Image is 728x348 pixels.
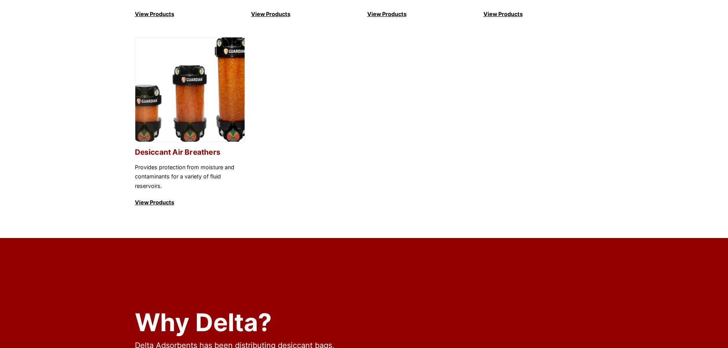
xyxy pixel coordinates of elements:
[135,305,361,340] div: Why Delta?
[135,148,245,157] h2: Desiccant Air Breathers
[135,198,245,207] p: View Products
[135,37,245,142] img: Desiccant Air Breathers
[135,37,245,207] a: Desiccant Air Breathers Desiccant Air Breathers Provides protection from moisture and contaminant...
[135,163,245,191] p: Provides protection from moisture and contaminants for a variety of fluid reservoirs.
[251,10,361,19] p: View Products
[367,10,477,19] p: View Products
[483,10,593,19] p: View Products
[135,10,245,19] p: View Products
